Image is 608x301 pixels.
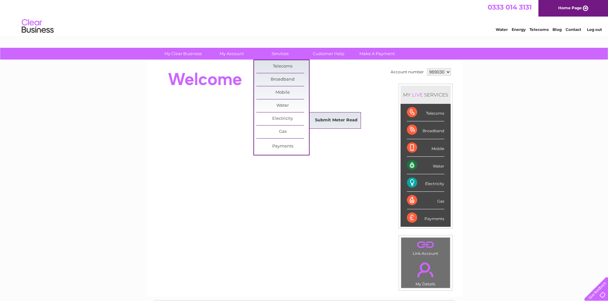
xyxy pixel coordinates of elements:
[389,67,425,77] td: Account number
[256,99,309,112] a: Water
[403,239,448,250] a: .
[302,48,355,60] a: Customer Help
[256,112,309,125] a: Electricity
[407,192,444,209] div: Gas
[256,125,309,138] a: Gas
[256,86,309,99] a: Mobile
[407,174,444,192] div: Electricity
[351,48,403,60] a: Make A Payment
[552,27,562,32] a: Blog
[407,139,444,157] div: Mobile
[21,17,54,36] img: logo.png
[401,237,450,257] td: Link Account
[256,140,309,153] a: Payments
[310,114,363,127] a: Submit Meter Read
[529,27,549,32] a: Telecoms
[496,27,508,32] a: Water
[254,48,306,60] a: Services
[411,92,424,98] div: LIVE
[401,257,450,288] td: My Details
[407,104,444,121] div: Telecoms
[488,3,532,11] a: 0333 014 3131
[407,209,444,226] div: Payments
[256,60,309,73] a: Telecoms
[401,86,451,104] div: MY SERVICES
[587,27,602,32] a: Log out
[154,4,455,31] div: Clear Business is a trading name of Verastar Limited (registered in [GEOGRAPHIC_DATA] No. 3667643...
[256,73,309,86] a: Broadband
[407,121,444,139] div: Broadband
[512,27,526,32] a: Energy
[566,27,581,32] a: Contact
[407,157,444,174] div: Water
[157,48,209,60] a: My Clear Business
[205,48,258,60] a: My Account
[403,259,448,281] a: .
